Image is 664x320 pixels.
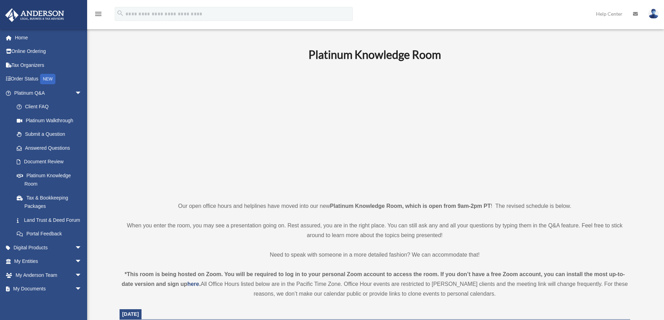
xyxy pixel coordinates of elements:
[5,45,92,58] a: Online Ordering
[75,268,89,282] span: arrow_drop_down
[120,201,630,211] p: Our open office hours and helplines have moved into our new ! The revised schedule is below.
[10,114,92,127] a: Platinum Walkthrough
[5,255,92,268] a: My Entitiesarrow_drop_down
[5,31,92,45] a: Home
[5,296,92,310] a: Online Learningarrow_drop_down
[10,155,92,169] a: Document Review
[75,241,89,255] span: arrow_drop_down
[10,141,92,155] a: Answered Questions
[5,282,92,296] a: My Documentsarrow_drop_down
[75,86,89,100] span: arrow_drop_down
[116,9,124,17] i: search
[5,268,92,282] a: My Anderson Teamarrow_drop_down
[648,9,659,19] img: User Pic
[10,100,92,114] a: Client FAQ
[10,227,92,241] a: Portal Feedback
[122,271,625,287] strong: *This room is being hosted on Zoom. You will be required to log in to your personal Zoom account ...
[75,282,89,296] span: arrow_drop_down
[10,127,92,141] a: Submit a Question
[94,10,102,18] i: menu
[75,255,89,269] span: arrow_drop_down
[308,48,441,61] b: Platinum Knowledge Room
[10,191,92,213] a: Tax & Bookkeeping Packages
[120,270,630,299] div: All Office Hours listed below are in the Pacific Time Zone. Office Hour events are restricted to ...
[3,8,66,22] img: Anderson Advisors Platinum Portal
[10,213,92,227] a: Land Trust & Deed Forum
[330,203,491,209] strong: Platinum Knowledge Room, which is open from 9am-2pm PT
[75,296,89,310] span: arrow_drop_down
[5,72,92,86] a: Order StatusNEW
[199,281,200,287] strong: .
[10,169,89,191] a: Platinum Knowledge Room
[187,281,199,287] a: here
[122,311,139,317] span: [DATE]
[270,71,479,188] iframe: 231110_Toby_KnowledgeRoom
[5,241,92,255] a: Digital Productsarrow_drop_down
[40,74,55,84] div: NEW
[5,58,92,72] a: Tax Organizers
[120,221,630,240] p: When you enter the room, you may see a presentation going on. Rest assured, you are in the right ...
[94,12,102,18] a: menu
[120,250,630,260] p: Need to speak with someone in a more detailed fashion? We can accommodate that!
[5,86,92,100] a: Platinum Q&Aarrow_drop_down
